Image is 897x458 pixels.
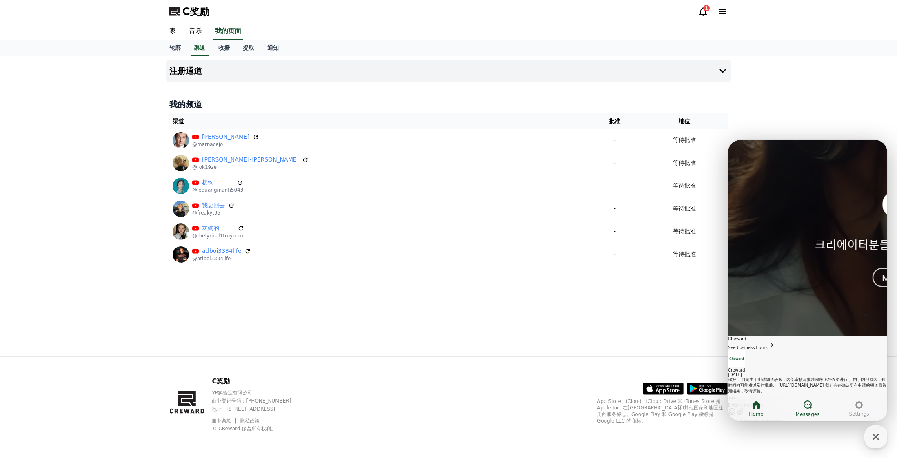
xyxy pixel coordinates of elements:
font: - [614,159,616,166]
a: 家 [163,23,182,40]
font: 通知 [267,44,279,51]
font: 等待批准 [673,228,696,235]
font: 渠道 [173,118,184,124]
font: 1 [705,5,708,11]
font: [PERSON_NAME]·[PERSON_NAME] [202,156,299,163]
a: 杨钩 [202,178,233,187]
a: 渠道 [191,40,209,56]
img: 我要回去 [173,201,189,217]
font: 家 [169,27,176,35]
font: 我的页面 [215,27,241,35]
a: atlboi3334life [202,247,241,255]
a: [PERSON_NAME]·[PERSON_NAME] [202,155,299,164]
a: 灰狗的 [202,224,234,232]
font: - [614,137,616,143]
a: C奖励 [169,5,209,18]
font: C奖励 [182,6,209,17]
font: 注册通道 [169,66,202,76]
font: © CReward 保留所有权利。 [212,426,276,431]
font: - [614,228,616,235]
a: 收据 [212,40,236,56]
font: 渠道 [194,44,205,51]
a: 我的页面 [213,23,243,40]
a: [PERSON_NAME] [202,133,249,141]
font: C奖励 [212,377,230,385]
font: @marnacejo [192,142,223,147]
font: 地位 [679,118,690,124]
font: @thelyrical1troycook [192,233,244,239]
iframe: Channel chat [728,140,887,421]
img: 杨钩 [173,178,189,194]
font: 等待批准 [673,205,696,212]
font: 等待批准 [673,137,696,143]
font: 等待批准 [673,182,696,189]
font: 杨钩 [202,179,213,186]
font: - [614,182,616,189]
img: atlboi3334life [173,246,189,263]
font: 音乐 [189,27,202,35]
font: 批准 [609,118,620,124]
font: @freakyt95 [192,210,220,216]
font: 收据 [218,44,230,51]
font: 灰狗的 [202,225,219,231]
a: 1 [698,7,708,16]
font: 商业登记号码：[PHONE_NUMBER] [212,398,291,404]
a: 隐私政策 [240,418,260,424]
font: @atlboi3334life [192,256,231,261]
a: 通知 [261,40,285,56]
a: 服务条款 [212,418,238,424]
font: 地址 : [STREET_ADDRESS] [212,406,275,412]
img: 马尔纳塞霍 [173,132,189,148]
font: YP实验室有限公司 [212,390,252,396]
font: 提取 [243,44,254,51]
img: 布莱克·赫尔 [173,155,189,171]
button: 注册通道 [166,60,731,82]
a: 我要回去 [202,201,225,210]
font: - [614,205,616,212]
a: 音乐 [182,23,209,40]
a: 轮廓 [163,40,187,56]
font: 等待批准 [673,159,696,166]
font: @rok19ze [192,164,217,170]
font: @lequangmanh5043 [192,187,243,193]
font: 我的频道 [169,100,202,109]
img: 灰狗的 [173,223,189,240]
font: 服务条款 [212,418,231,424]
font: App Store、iCloud、iCloud Drive 和 iTunes Store 是 Apple Inc. 在[GEOGRAPHIC_DATA]和其他国家和地区注册的服务标志。Googl... [597,398,724,424]
a: 提取 [236,40,261,56]
font: 轮廓 [169,44,181,51]
font: [PERSON_NAME] [202,133,249,140]
font: atlboi3334life [202,248,241,254]
font: 我要回去 [202,202,225,208]
font: - [614,251,616,257]
font: 等待批准 [673,251,696,257]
